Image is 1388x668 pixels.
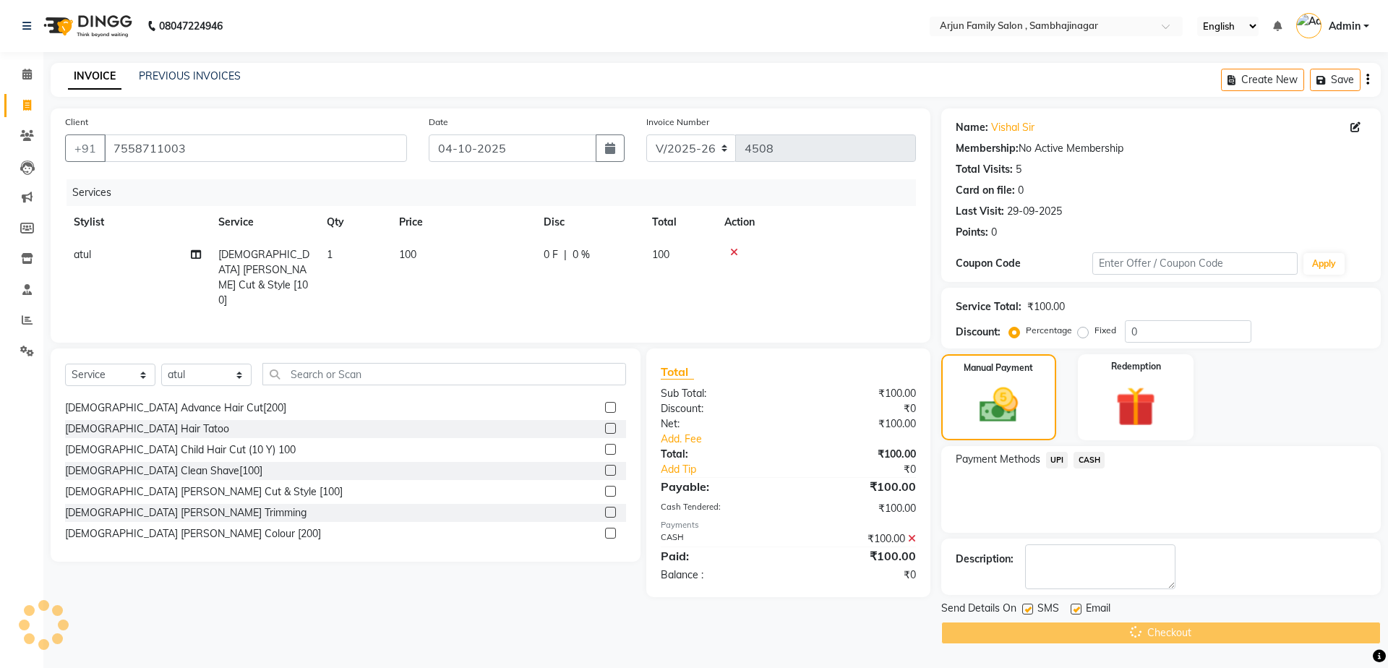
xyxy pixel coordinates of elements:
div: ₹100.00 [788,386,926,401]
button: Apply [1303,253,1345,275]
span: SMS [1037,601,1059,619]
div: [DEMOGRAPHIC_DATA] Hair Tatoo [65,421,229,437]
div: [DEMOGRAPHIC_DATA] [PERSON_NAME] Cut & Style [100] [65,484,343,500]
img: _gift.svg [1103,382,1168,432]
span: 100 [652,248,669,261]
div: CASH [650,531,788,547]
th: Service [210,206,318,239]
div: Points: [956,225,988,240]
div: No Active Membership [956,141,1366,156]
a: Add Tip [650,462,811,477]
input: Search by Name/Mobile/Email/Code [104,134,407,162]
span: Email [1086,601,1110,619]
div: ₹100.00 [1027,299,1065,314]
span: Admin [1329,19,1361,34]
span: | [564,247,567,262]
label: Invoice Number [646,116,709,129]
div: [DEMOGRAPHIC_DATA] Clean Shave[100] [65,463,262,479]
div: Paid: [650,547,788,565]
div: Discount: [650,401,788,416]
div: Coupon Code [956,256,1092,271]
div: 0 [1018,183,1024,198]
div: Total: [650,447,788,462]
div: ₹100.00 [788,478,926,495]
label: Redemption [1111,360,1161,373]
div: ₹100.00 [788,531,926,547]
span: Total [661,364,694,380]
label: Percentage [1026,324,1072,337]
div: ₹100.00 [788,501,926,516]
div: Name: [956,120,988,135]
div: ₹0 [788,401,926,416]
div: Services [67,179,927,206]
span: 100 [399,248,416,261]
div: [DEMOGRAPHIC_DATA] [PERSON_NAME] Trimming [65,505,307,521]
div: Description: [956,552,1014,567]
a: PREVIOUS INVOICES [139,69,241,82]
th: Price [390,206,535,239]
span: 0 F [544,247,558,262]
div: Last Visit: [956,204,1004,219]
label: Date [429,116,448,129]
div: Balance : [650,568,788,583]
div: Card on file: [956,183,1015,198]
div: [DEMOGRAPHIC_DATA] [PERSON_NAME] Colour [200] [65,526,321,541]
div: [DEMOGRAPHIC_DATA] Advance Hair Cut[200] [65,401,286,416]
span: [DEMOGRAPHIC_DATA] [PERSON_NAME] Cut & Style [100] [218,248,309,307]
span: Send Details On [941,601,1016,619]
div: Net: [650,416,788,432]
div: ₹100.00 [788,447,926,462]
img: _cash.svg [967,383,1030,427]
div: 29-09-2025 [1007,204,1062,219]
div: Cash Tendered: [650,501,788,516]
span: UPI [1046,452,1068,468]
th: Qty [318,206,390,239]
label: Client [65,116,88,129]
a: Add. Fee [650,432,927,447]
div: Sub Total: [650,386,788,401]
input: Enter Offer / Coupon Code [1092,252,1298,275]
span: CASH [1074,452,1105,468]
label: Fixed [1094,324,1116,337]
a: Vishal Sir [991,120,1034,135]
th: Action [716,206,916,239]
button: Create New [1221,69,1304,91]
div: Payable: [650,478,788,495]
div: ₹0 [788,568,926,583]
th: Disc [535,206,643,239]
div: [DEMOGRAPHIC_DATA] Child Hair Cut (10 Y) 100 [65,442,296,458]
img: logo [37,6,136,46]
b: 08047224946 [159,6,223,46]
div: 0 [991,225,997,240]
div: Payments [661,519,916,531]
div: Service Total: [956,299,1021,314]
div: Membership: [956,141,1019,156]
th: Stylist [65,206,210,239]
div: ₹100.00 [788,547,926,565]
div: Total Visits: [956,162,1013,177]
span: 0 % [573,247,590,262]
div: 5 [1016,162,1021,177]
button: +91 [65,134,106,162]
th: Total [643,206,716,239]
button: Save [1310,69,1361,91]
img: Admin [1296,13,1321,38]
div: ₹0 [811,462,926,477]
input: Search or Scan [262,363,626,385]
div: Discount: [956,325,1001,340]
a: INVOICE [68,64,121,90]
label: Manual Payment [964,361,1033,374]
span: atul [74,248,91,261]
div: ₹100.00 [788,416,926,432]
span: 1 [327,248,333,261]
span: Payment Methods [956,452,1040,467]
